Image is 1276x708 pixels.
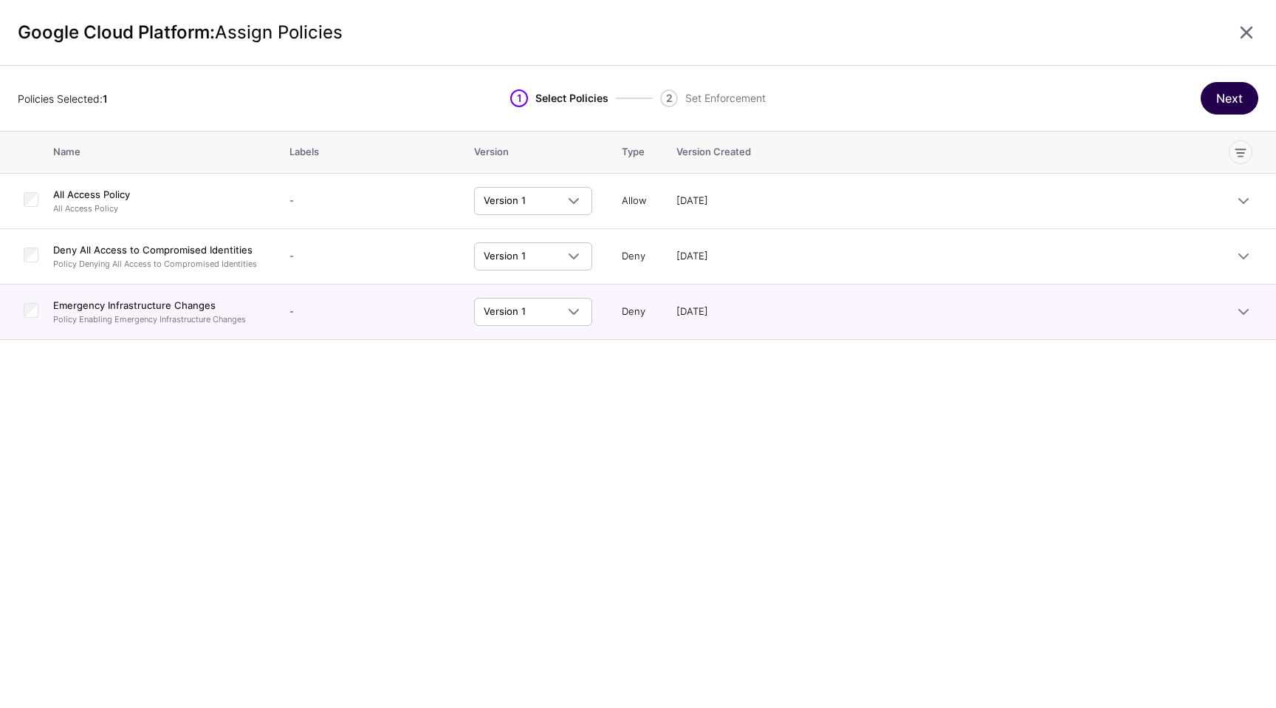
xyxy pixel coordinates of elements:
[484,194,526,206] span: Version 1
[676,305,708,317] span: [DATE]
[53,132,275,174] th: Name
[685,89,766,107] span: Set Enforcement
[1201,82,1258,115] button: Next
[53,258,260,270] p: Policy Denying All Access to Compromised Identities
[535,89,608,107] span: Select Policies
[607,229,662,285] td: Deny
[662,132,1046,174] th: Version Created
[53,299,260,312] h4: Emergency Infrastructure Changes
[275,229,459,285] td: -
[18,22,1235,44] h1: Google Cloud Platform:
[607,132,662,174] th: Type
[275,285,459,340] td: -
[275,174,459,229] td: -
[215,21,343,43] span: Assign Policies
[53,188,260,201] h4: All Access Policy
[53,243,260,256] h4: Deny All Access to Compromised Identities
[459,132,607,174] th: Version
[53,202,260,215] p: All Access Policy
[510,89,528,107] span: 1
[275,132,459,174] th: Labels
[676,194,708,206] span: [DATE]
[484,305,526,317] span: Version 1
[18,91,328,106] div: Policies Selected:
[607,285,662,340] td: Deny
[660,89,678,107] span: 2
[607,174,662,229] td: Allow
[53,313,260,326] p: Policy Enabling Emergency Infrastructure Changes
[676,250,708,262] span: [DATE]
[484,250,526,262] span: Version 1
[103,92,108,105] strong: 1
